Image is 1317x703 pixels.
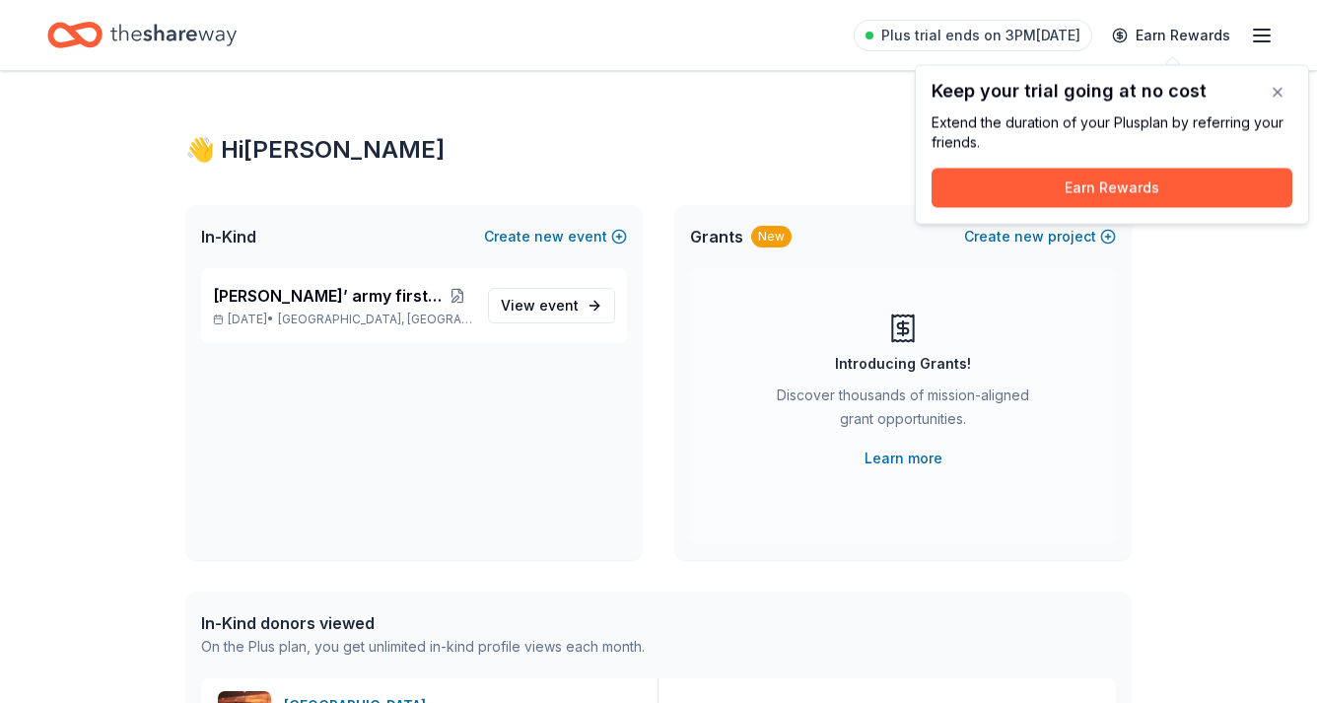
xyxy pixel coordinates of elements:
span: [PERSON_NAME]’ army first fundraiser [213,284,443,308]
button: Earn Rewards [932,169,1292,208]
span: Grants [690,225,743,248]
div: Discover thousands of mission-aligned grant opportunities. [769,384,1037,439]
button: Createnewproject [964,225,1116,248]
span: new [1014,225,1044,248]
a: View event [488,288,615,323]
p: [DATE] • [213,312,472,327]
a: Learn more [865,447,942,470]
div: New [751,226,792,247]
div: In-Kind donors viewed [201,611,645,635]
div: Introducing Grants! [835,352,971,376]
div: On the Plus plan, you get unlimited in-kind profile views each month. [201,635,645,659]
div: 👋 Hi [PERSON_NAME] [185,134,1132,166]
div: Keep your trial going at no cost [932,82,1292,102]
span: In-Kind [201,225,256,248]
span: new [534,225,564,248]
a: Plus trial ends on 3PM[DATE] [854,20,1092,51]
a: Earn Rewards [1100,18,1242,53]
span: [GEOGRAPHIC_DATA], [GEOGRAPHIC_DATA] [278,312,472,327]
span: View [501,294,579,317]
button: Createnewevent [484,225,627,248]
div: Extend the duration of your Plus plan by referring your friends. [932,113,1292,153]
span: Plus trial ends on 3PM[DATE] [881,24,1080,47]
a: Home [47,12,237,58]
span: event [539,297,579,314]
